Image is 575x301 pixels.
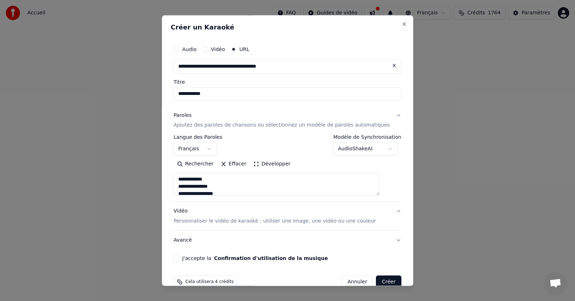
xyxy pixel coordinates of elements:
button: Effacer [217,159,250,170]
span: Cela utilisera 4 crédits [185,279,234,285]
button: ParolesAjoutez des paroles de chansons ou sélectionnez un modèle de paroles automatiques [174,106,401,135]
label: Langue des Paroles [174,135,222,140]
label: Titre [174,79,401,85]
button: VidéoPersonnaliser le vidéo de karaoké : utiliser une image, une vidéo ou une couleur [174,202,401,231]
label: Modèle de Synchronisation [333,135,401,140]
button: Développer [250,159,294,170]
label: Audio [182,47,197,52]
div: Paroles [174,112,192,119]
div: Vidéo [174,208,376,225]
button: Avancé [174,231,401,250]
label: Vidéo [211,47,225,52]
button: Rechercher [174,159,217,170]
div: ParolesAjoutez des paroles de chansons ou sélectionnez un modèle de paroles automatiques [174,135,401,202]
button: Créer [376,276,401,289]
p: Personnaliser le vidéo de karaoké : utiliser une image, une vidéo ou une couleur [174,218,376,225]
p: Ajoutez des paroles de chansons ou sélectionnez un modèle de paroles automatiques [174,122,390,129]
button: Annuler [341,276,373,289]
label: J'accepte la [182,256,328,261]
h2: Créer un Karaoké [171,24,404,31]
label: URL [239,47,249,52]
button: J'accepte la [214,256,328,261]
